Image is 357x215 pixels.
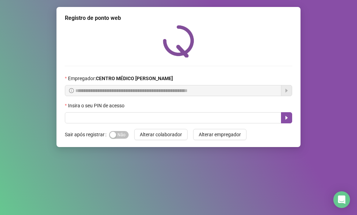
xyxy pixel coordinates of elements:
[163,25,194,57] img: QRPoint
[199,131,241,138] span: Alterar empregador
[333,191,350,208] div: Open Intercom Messenger
[65,102,129,109] label: Insira o seu PIN de acesso
[96,76,173,81] strong: CENTRO MÉDICO [PERSON_NAME]
[69,88,74,93] span: info-circle
[140,131,182,138] span: Alterar colaborador
[193,129,246,140] button: Alterar empregador
[65,129,109,140] label: Sair após registrar
[284,115,289,121] span: caret-right
[68,75,173,82] span: Empregador :
[134,129,188,140] button: Alterar colaborador
[65,14,292,22] div: Registro de ponto web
